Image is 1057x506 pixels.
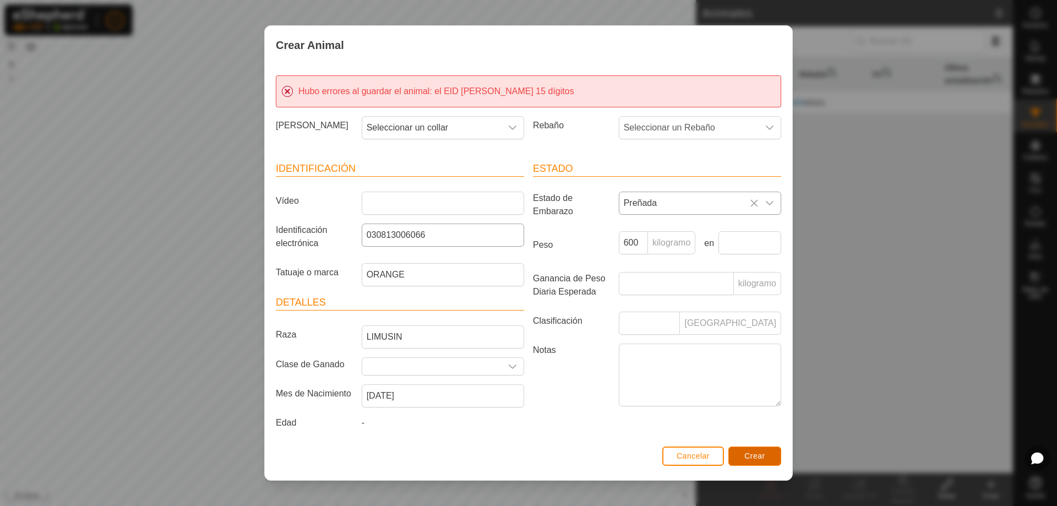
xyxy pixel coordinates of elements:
[533,163,573,174] font: Estado
[533,316,582,325] font: Clasificación
[362,358,502,375] input: Seleccione o ingrese una Clase de Ganado
[619,117,759,139] span: Seleccionar un Rebaño
[738,279,776,288] font: kilogramo
[662,447,724,466] button: Cancelar
[276,418,296,427] font: Edad
[367,123,449,132] font: Seleccionar un collar
[276,297,326,308] font: Detalles
[684,318,776,328] font: [GEOGRAPHIC_DATA]
[533,345,556,355] font: Notas
[298,86,429,96] font: Hubo errores al guardar el animal
[276,39,344,51] font: Crear Animal
[533,274,606,296] font: Ganancia de Peso Diaria Esperada
[533,121,564,130] font: Rebaño
[624,198,657,208] font: Preñada
[624,123,715,132] font: Seleccionar un Rebaño
[759,192,781,214] div: disparador desplegable
[728,447,781,466] button: Crear
[276,163,356,174] font: Identificación
[759,117,781,139] div: disparador desplegable
[276,360,345,369] font: Clase de Ganado
[502,358,524,375] div: disparador desplegable
[362,117,502,139] span: 3655150383
[276,389,351,398] font: Mes de Nacimiento
[533,193,573,216] font: Estado de Embarazo
[704,238,714,248] font: en
[652,238,690,247] font: kilogramo
[276,196,299,205] font: Vídeo
[276,225,327,248] font: Identificación electrónica
[429,86,574,96] font: : el EID [PERSON_NAME] 15 dígitos
[677,451,710,460] font: Cancelar
[533,240,553,249] font: Peso
[502,117,524,139] div: disparador desplegable
[276,268,339,277] font: Tatuaje o marca
[276,121,348,130] font: [PERSON_NAME]
[362,418,364,427] font: -
[619,192,759,214] span: Preñada
[276,330,296,339] font: Raza
[744,451,765,460] font: Crear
